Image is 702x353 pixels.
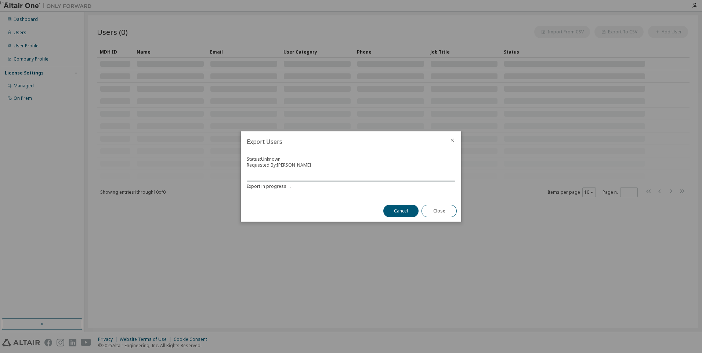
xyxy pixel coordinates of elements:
[247,156,455,192] div: Status: Unknown Requested By: [PERSON_NAME]
[421,205,457,217] button: Close
[241,131,444,152] h2: Export Users
[247,183,455,189] div: Export in progress ...
[449,137,455,143] button: close
[383,205,419,217] button: Cancel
